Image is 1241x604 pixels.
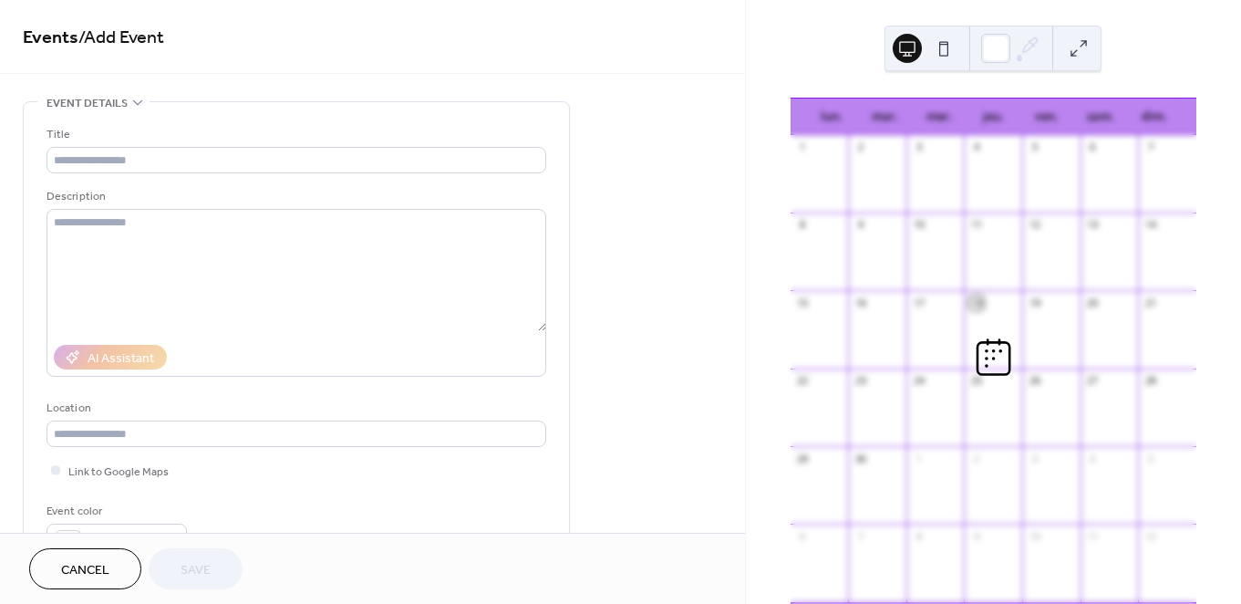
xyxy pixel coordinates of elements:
div: Title [47,125,543,144]
div: 7 [853,529,867,543]
div: 10 [1028,529,1041,543]
div: 24 [912,374,926,388]
span: Cancel [61,561,109,580]
span: / Add Event [78,20,164,56]
div: 5 [1143,452,1157,465]
div: lun. [805,99,859,135]
div: 28 [1143,374,1157,388]
div: 12 [1143,529,1157,543]
div: 11 [969,218,983,232]
div: Event color [47,502,183,521]
div: 4 [969,141,983,154]
div: 9 [969,529,983,543]
div: 12 [1028,218,1041,232]
div: 22 [796,374,810,388]
div: 1 [796,141,810,154]
div: 3 [912,141,926,154]
div: 6 [796,529,810,543]
div: 19 [1028,296,1041,309]
div: 1 [912,452,926,465]
div: 21 [1143,296,1157,309]
div: 14 [1143,218,1157,232]
div: 23 [853,374,867,388]
div: 27 [1086,374,1100,388]
div: 30 [853,452,867,465]
div: 25 [969,374,983,388]
a: Events [23,20,78,56]
div: Location [47,399,543,418]
div: 8 [796,218,810,232]
div: 20 [1086,296,1100,309]
div: 16 [853,296,867,309]
span: Event details [47,94,128,113]
div: 10 [912,218,926,232]
div: Description [47,187,543,206]
div: 2 [969,452,983,465]
div: 4 [1086,452,1100,465]
div: mar. [859,99,913,135]
div: 29 [796,452,810,465]
span: Link to Google Maps [68,463,169,482]
div: sam. [1074,99,1128,135]
div: mer. [913,99,967,135]
button: Cancel [29,548,141,589]
div: 9 [853,218,867,232]
div: 18 [969,296,983,309]
div: 2 [853,141,867,154]
div: 17 [912,296,926,309]
div: 5 [1028,141,1041,154]
div: dim. [1128,99,1182,135]
div: 8 [912,529,926,543]
div: 7 [1143,141,1157,154]
div: 26 [1028,374,1041,388]
div: 6 [1086,141,1100,154]
div: ven. [1020,99,1074,135]
div: 15 [796,296,810,309]
div: 11 [1086,529,1100,543]
div: 3 [1028,452,1041,465]
div: jeu. [967,99,1020,135]
div: 13 [1086,218,1100,232]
